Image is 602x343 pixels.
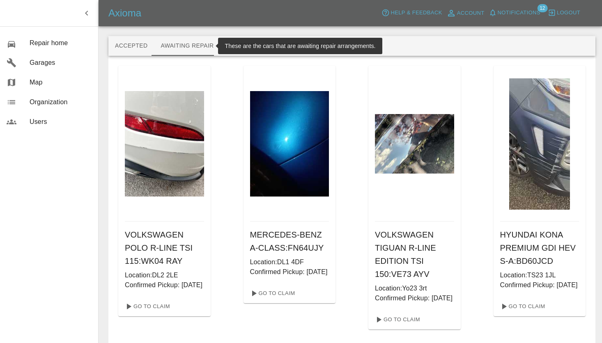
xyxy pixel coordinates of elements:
button: Accepted [108,36,154,56]
p: Confirmed Pickup: [DATE] [125,280,204,290]
button: In Repair [221,36,264,56]
span: Organization [30,97,92,107]
span: Garages [30,58,92,68]
p: Confirmed Pickup: [DATE] [250,267,329,277]
p: Confirmed Pickup: [DATE] [500,280,579,290]
h5: Axioma [108,7,141,20]
p: Location: DL1 4DF [250,257,329,267]
span: 12 [537,4,547,12]
a: Go To Claim [497,300,547,313]
span: Account [457,9,485,18]
button: Awaiting Repair [154,36,220,56]
button: Notifications [487,7,542,19]
p: Location: DL2 2LE [125,270,204,280]
span: Help & Feedback [391,8,442,18]
span: Logout [557,8,580,18]
a: Go To Claim [247,287,297,300]
a: Go To Claim [372,313,422,326]
p: Location: TS23 1JL [500,270,579,280]
a: Account [444,7,487,20]
p: Location: Yo23 3rt [375,284,454,293]
a: Go To Claim [122,300,172,313]
h6: MERCEDES-BENZ A-CLASS : FN64UJY [250,228,329,254]
span: Users [30,117,92,127]
button: Help & Feedback [379,7,444,19]
h6: VOLKSWAGEN POLO R-LINE TSI 115 : WK04 RAY [125,228,204,268]
span: Map [30,78,92,87]
button: Logout [546,7,582,19]
p: Confirmed Pickup: [DATE] [375,293,454,303]
span: Notifications [498,8,540,18]
span: Repair home [30,38,92,48]
button: Paid [307,36,344,56]
button: Repaired [263,36,307,56]
h6: HYUNDAI KONA PREMIUM GDI HEV S-A : BD60JCD [500,228,579,268]
h6: VOLKSWAGEN TIGUAN R-LINE EDITION TSI 150 : VE73 AYV [375,228,454,281]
